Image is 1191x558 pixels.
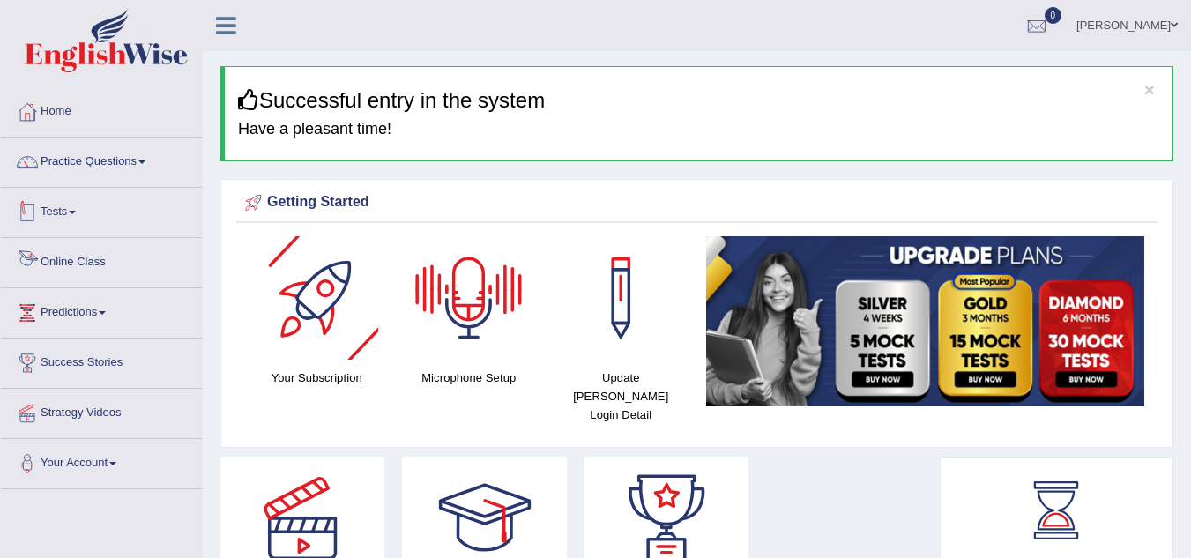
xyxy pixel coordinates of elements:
img: small5.jpg [706,236,1145,406]
h4: Your Subscription [249,368,384,387]
a: Tests [1,188,202,232]
a: Strategy Videos [1,389,202,433]
button: × [1144,80,1155,99]
h3: Successful entry in the system [238,89,1159,112]
a: Practice Questions [1,138,202,182]
a: Online Class [1,238,202,282]
div: Getting Started [241,190,1153,216]
a: Success Stories [1,339,202,383]
span: 0 [1045,7,1062,24]
a: Your Account [1,439,202,483]
h4: Have a pleasant time! [238,121,1159,138]
h4: Microphone Setup [402,368,537,387]
a: Home [1,87,202,131]
h4: Update [PERSON_NAME] Login Detail [554,368,689,424]
a: Predictions [1,288,202,332]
